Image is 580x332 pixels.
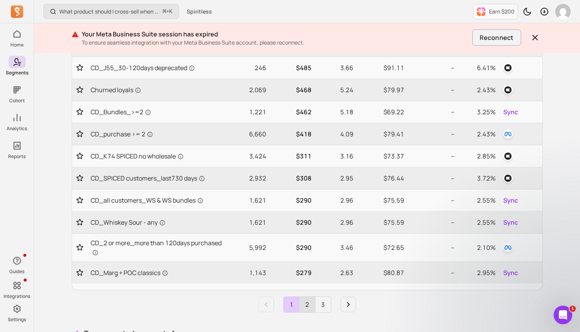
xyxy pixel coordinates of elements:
[52,242,103,273] button: Messages
[360,196,404,205] p: $75.59
[473,4,518,19] button: Earn $200
[272,85,312,95] p: $468
[123,261,135,267] span: Help
[163,7,172,15] span: +
[258,297,274,312] a: Previous page
[489,8,515,15] p: Earn $200
[318,63,353,72] p: 3.66
[91,63,195,72] span: CD_J55_30-120days deprecated
[64,261,91,267] span: Messages
[410,129,454,139] p: --
[272,129,312,139] p: $418
[75,244,84,251] button: Toggle favorite
[59,8,160,15] p: What product should I cross-sell when a customer purchases a product?
[272,151,312,161] p: $311
[461,174,496,183] p: 3.72%
[16,119,130,127] div: AI Agent and team can help
[91,151,184,161] span: CD_K74 SPICED no wholesale
[461,129,496,139] p: 2.43%
[91,85,225,95] a: Churned loyals
[15,15,28,27] img: logo
[410,218,454,227] p: --
[91,129,153,139] span: CD_purchase >= 2
[503,268,518,277] span: Sync
[503,218,518,227] span: Sync
[410,268,454,277] p: --
[360,107,404,117] p: $69.22
[162,7,167,17] kbd: ⌘
[410,174,454,183] p: --
[107,12,122,28] img: Profile image for John
[232,129,266,139] p: 6,660
[8,153,26,160] p: Reports
[15,55,139,81] p: Hi [PERSON_NAME] 👋
[187,8,212,15] span: Spiritless
[15,81,139,95] p: How can we help?
[103,242,155,273] button: Help
[272,243,312,252] p: $290
[9,268,24,275] p: Guides
[91,268,225,277] a: CD_Marg + POC classics
[232,107,266,117] p: 1,221
[43,4,179,19] button: What product should I cross-sell when a customer purchases a product?⌘+K
[182,5,217,19] button: Spiritless
[503,129,513,139] img: facebook
[503,243,513,252] img: facebook
[461,196,496,205] p: 2.55%
[410,63,454,72] p: --
[502,267,520,279] button: Sync
[75,174,84,182] button: Toggle favorite
[169,9,172,15] kbd: K
[9,253,26,276] button: Guides
[318,243,353,252] p: 3.46
[554,306,572,324] iframe: Intercom live chat
[472,29,521,46] button: Reconnect
[91,151,225,161] a: CD_K74 SPICED no wholesale
[360,268,404,277] p: $80.87
[318,151,353,161] p: 3.16
[11,211,144,233] div: Which customers are most likely to buy again soon?
[8,104,147,134] div: Ask a questionAI Agent and team can help
[502,62,514,74] button: klaviyo
[503,85,513,95] img: klaviyo
[232,268,266,277] p: 1,143
[360,243,404,252] p: $72.65
[16,214,130,230] div: Which customers are most likely to buy again soon?
[502,84,514,96] button: klaviyo
[318,218,353,227] p: 2.96
[11,174,144,196] div: How many customers are at risk of churning?
[91,218,165,227] span: CD_Whiskey Sour - any
[503,63,513,72] img: klaviyo
[284,297,299,312] a: Page 1 is your current page
[232,174,266,183] p: 2,932
[502,128,514,140] button: facebook
[72,296,543,313] ul: Pagination
[360,174,404,183] p: $76.44
[232,63,266,72] p: 246
[91,196,225,205] a: CD_all customers_WS & WS bundles
[318,129,353,139] p: 4.09
[91,174,205,183] span: CD_SPICED customers_last730 days
[16,200,130,208] div: How should I create replenishment flows?
[91,196,203,205] span: CD_all customers_WS & WS bundles
[9,98,25,104] p: Cohort
[461,107,496,117] p: 3.25%
[91,238,225,257] span: CD_2 or more_more than 120days purchased
[360,129,404,139] p: $79.41
[272,107,312,117] p: $462
[503,196,518,205] span: Sync
[91,107,225,117] a: CD_Bundles_>=2
[6,70,28,76] p: Segments
[461,151,496,161] p: 2.85%
[91,63,225,72] a: CD_J55_30-120days deprecated
[318,268,353,277] p: 2.63
[272,63,312,72] p: $485
[502,216,520,229] button: Sync
[75,218,84,226] button: Toggle favorite
[16,177,130,193] div: How many customers are at risk of churning?
[360,151,404,161] p: $73.37
[7,126,27,132] p: Analytics
[272,174,312,183] p: $308
[461,85,496,95] p: 2.43%
[16,145,63,153] span: Search for help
